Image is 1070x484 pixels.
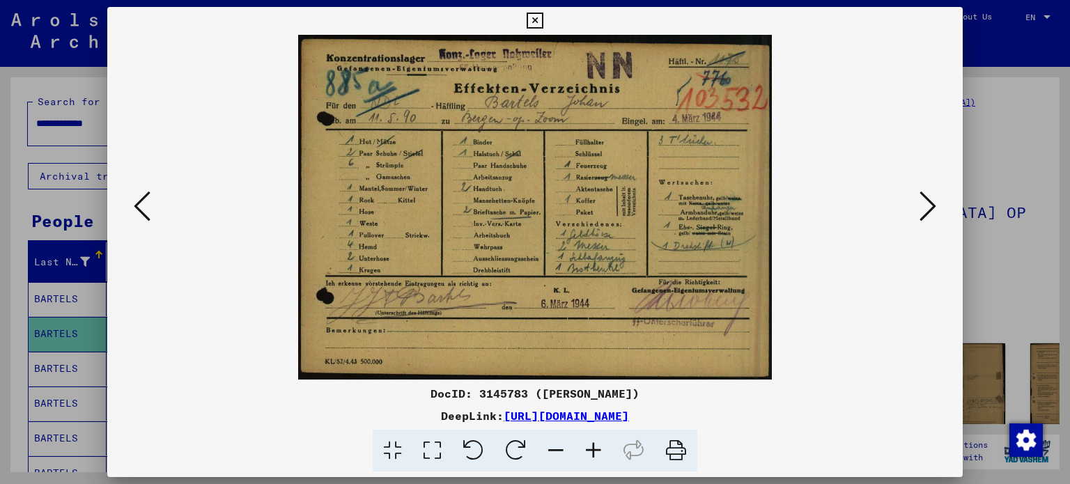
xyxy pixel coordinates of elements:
[1009,423,1043,457] img: Change consent
[107,407,963,424] div: DeepLink:
[155,35,916,380] img: 001.jpg
[504,409,629,423] a: [URL][DOMAIN_NAME]
[1009,423,1042,456] div: Change consent
[107,385,963,402] div: DocID: 3145783 ([PERSON_NAME])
